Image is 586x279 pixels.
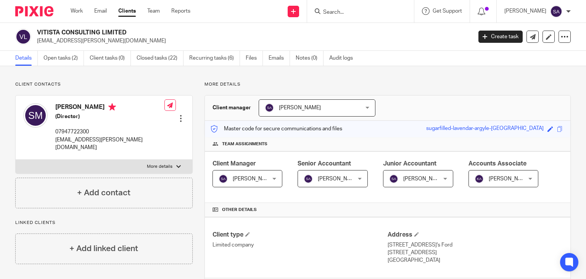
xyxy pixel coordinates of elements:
a: Recurring tasks (6) [189,51,240,66]
input: Search [322,9,391,16]
span: Senior Accountant [298,161,351,167]
p: Limited company [213,241,388,249]
a: Notes (0) [296,51,324,66]
img: svg%3E [265,103,274,112]
img: svg%3E [550,5,562,18]
span: Get Support [433,8,462,14]
h4: [PERSON_NAME] [55,103,164,113]
a: Open tasks (2) [43,51,84,66]
p: More details [204,81,571,88]
p: Client contacts [15,81,193,88]
p: Linked clients [15,220,193,226]
a: Details [15,51,38,66]
img: svg%3E [219,174,228,183]
img: svg%3E [304,174,313,183]
img: svg%3E [475,174,484,183]
img: Pixie [15,6,53,16]
p: More details [147,164,172,170]
h4: + Add linked client [69,243,138,255]
h5: (Director) [55,113,164,120]
span: [PERSON_NAME] [489,176,531,182]
span: [PERSON_NAME] [279,105,321,110]
span: [PERSON_NAME] [403,176,445,182]
a: Team [147,7,160,15]
span: [PERSON_NAME] [233,176,275,182]
a: Reports [171,7,190,15]
p: [STREET_ADDRESS] [388,249,563,256]
p: [EMAIL_ADDRESS][PERSON_NAME][DOMAIN_NAME] [37,37,467,45]
h3: Client manager [213,104,251,112]
span: Other details [222,207,257,213]
a: Emails [269,51,290,66]
h4: Client type [213,231,388,239]
a: Email [94,7,107,15]
p: [PERSON_NAME] [504,7,546,15]
p: [EMAIL_ADDRESS][PERSON_NAME][DOMAIN_NAME] [55,136,164,152]
i: Primary [108,103,116,111]
a: Client tasks (0) [90,51,131,66]
img: svg%3E [15,29,31,45]
img: svg%3E [389,174,398,183]
p: [STREET_ADDRESS]'s Ford [388,241,563,249]
h2: VITISTA CONSULTING LIMITED [37,29,381,37]
span: [PERSON_NAME] [318,176,360,182]
div: sugarfilled-lavendar-argyle-[GEOGRAPHIC_DATA] [426,125,544,133]
p: 07947722300 [55,128,164,136]
span: Junior Accountant [383,161,436,167]
img: svg%3E [23,103,48,128]
a: Work [71,7,83,15]
h4: + Add contact [77,187,130,199]
span: Accounts Associate [468,161,526,167]
h4: Address [388,231,563,239]
span: Team assignments [222,141,267,147]
p: [GEOGRAPHIC_DATA] [388,256,563,264]
a: Clients [118,7,136,15]
a: Closed tasks (22) [137,51,184,66]
a: Files [246,51,263,66]
span: Client Manager [213,161,256,167]
p: Master code for secure communications and files [211,125,342,133]
a: Audit logs [329,51,359,66]
a: Create task [478,31,523,43]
